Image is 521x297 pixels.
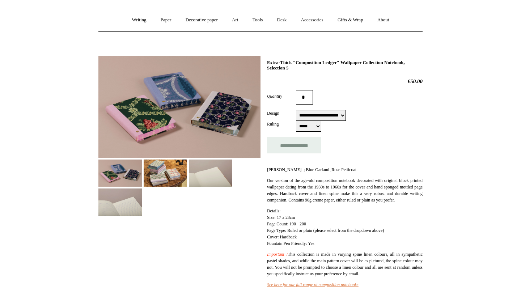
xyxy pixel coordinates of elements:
a: Decorative paper [179,10,224,30]
a: Tools [246,10,270,30]
img: Extra-Thick "Composition Ledger" Wallpaper Collection Notebook, Selection 5 [189,160,232,187]
h1: Extra-Thick "Composition Ledger" Wallpaper Collection Notebook, Selection 5 [267,60,423,71]
p: [PERSON_NAME] ; Blue Garland ; [267,166,423,173]
a: Writing [126,10,153,30]
h2: £50.00 [267,78,423,85]
span: Size: 17 x 23cm [267,215,295,220]
span: Page Type: Ruled or plain (please select from the dropdown above) [267,228,384,233]
p: Our version of the age-old composition notebook decorated with original block printed wallpaper d... [267,177,423,203]
a: About [371,10,396,30]
img: Extra-Thick "Composition Ledger" Wallpaper Collection Notebook, Selection 5 [98,56,260,158]
span: Rose Petticoat [331,167,356,172]
span: This collection is made in varying spine linen colours, all in sympathetic pastel shades, and whi... [267,252,423,276]
label: Quantity [267,93,296,99]
span: Cover: Hardback [267,234,297,239]
a: Gifts & Wrap [331,10,370,30]
label: Ruling [267,121,296,127]
span: Fountain Pen Friendly: Yes [267,241,314,246]
a: Desk [271,10,293,30]
img: Extra-Thick "Composition Ledger" Wallpaper Collection Notebook, Selection 5 [144,160,187,187]
span: Page Count: 190 - 200 [267,221,306,226]
em: Important ! [267,252,288,257]
a: Paper [154,10,178,30]
img: Extra-Thick "Composition Ledger" Wallpaper Collection Notebook, Selection 5 [98,160,142,187]
img: Extra-Thick "Composition Ledger" Wallpaper Collection Notebook, Selection 5 [98,188,142,216]
label: Design [267,110,296,116]
a: Art [225,10,245,30]
a: See here for our full range of composition notebooks [267,282,359,287]
a: Accessories [295,10,330,30]
span: Details: [267,208,280,213]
